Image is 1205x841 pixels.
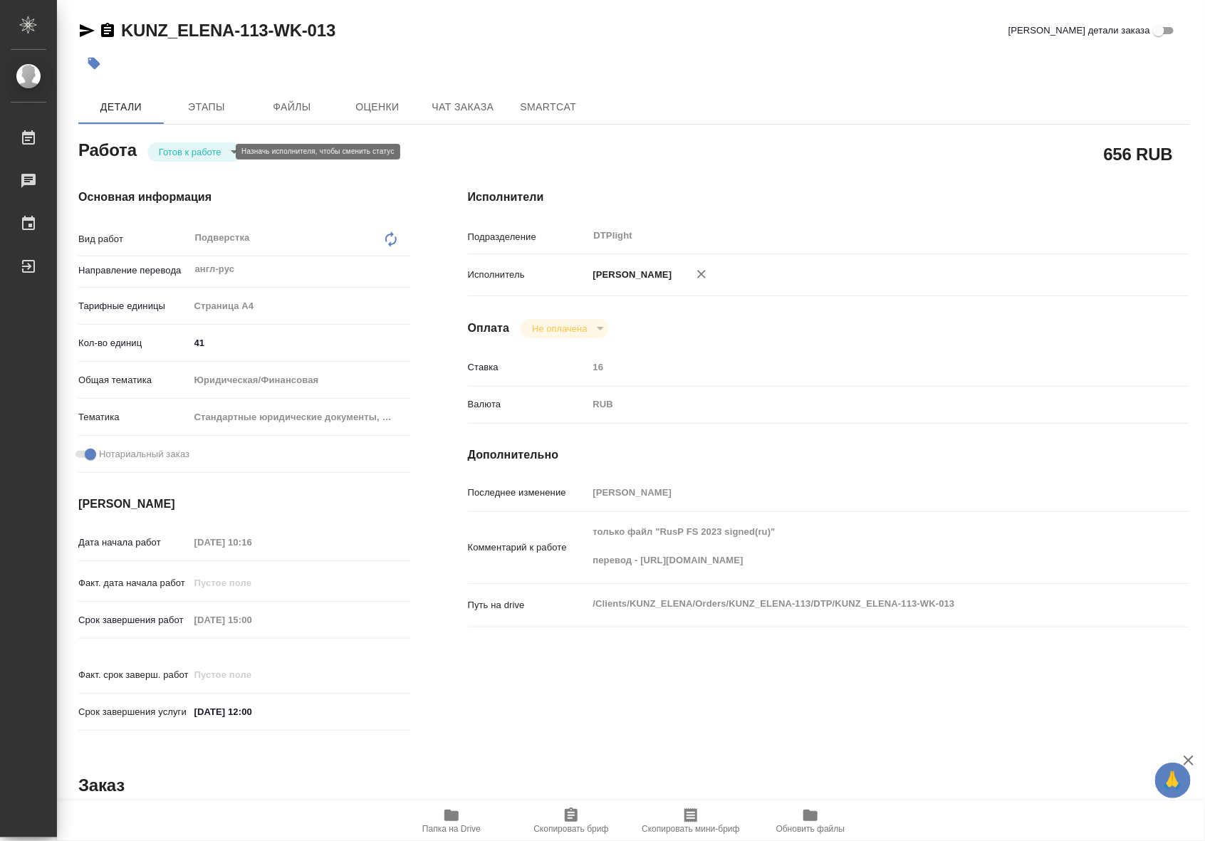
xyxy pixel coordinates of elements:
span: Папка на Drive [422,824,481,834]
span: Обновить файлы [776,824,845,834]
input: Пустое поле [189,610,314,630]
span: 🙏 [1161,766,1185,795]
div: Юридическая/Финансовая [189,368,411,392]
p: Срок завершения работ [78,613,189,627]
p: Дата начала работ [78,536,189,550]
h4: Основная информация [78,189,411,206]
button: Скопировать мини-бриф [631,801,751,841]
span: Скопировать мини-бриф [642,824,739,834]
div: Страница А4 [189,294,411,318]
span: [PERSON_NAME] детали заказа [1008,23,1150,38]
input: ✎ Введи что-нибудь [189,333,411,353]
p: Подразделение [468,230,588,244]
p: Факт. срок заверш. работ [78,668,189,682]
h4: Дополнительно [468,446,1189,464]
p: Ставка [468,360,588,375]
p: Вид работ [78,232,189,246]
p: Тематика [78,410,189,424]
span: Нотариальный заказ [99,447,189,461]
div: Готов к работе [521,319,608,338]
button: Готов к работе [155,146,226,158]
textarea: /Clients/KUNZ_ELENA/Orders/KUNZ_ELENA-113/DTP/KUNZ_ELENA-113-WK-013 [588,592,1130,616]
span: Скопировать бриф [533,824,608,834]
h2: Заказ [78,774,125,797]
input: Пустое поле [189,532,314,553]
span: Оценки [343,98,412,116]
button: 🙏 [1155,763,1191,798]
button: Удалить исполнителя [686,258,717,290]
button: Скопировать бриф [511,801,631,841]
p: Направление перевода [78,263,189,278]
button: Не оплачена [528,323,591,335]
h2: Работа [78,136,137,162]
span: Чат заказа [429,98,497,116]
button: Обновить файлы [751,801,870,841]
p: Тарифные единицы [78,299,189,313]
a: KUNZ_ELENA-113-WK-013 [121,21,335,40]
p: Комментарий к работе [468,540,588,555]
input: Пустое поле [588,357,1130,377]
input: Пустое поле [588,482,1130,503]
input: ✎ Введи что-нибудь [189,701,314,722]
p: Срок завершения услуги [78,705,189,719]
h2: 656 RUB [1104,142,1173,166]
p: Общая тематика [78,373,189,387]
button: Скопировать ссылку для ЯМессенджера [78,22,95,39]
button: Добавить тэг [78,48,110,79]
input: Пустое поле [189,573,314,593]
span: Детали [87,98,155,116]
textarea: только файл "RusP FS 2023 signed(ru)" перевод - [URL][DOMAIN_NAME] [588,520,1130,573]
input: Пустое поле [189,664,314,685]
div: RUB [588,392,1130,417]
span: Файлы [258,98,326,116]
div: Стандартные юридические документы, договоры, уставы [189,405,411,429]
p: [PERSON_NAME] [588,268,672,282]
h4: Исполнители [468,189,1189,206]
p: Путь на drive [468,598,588,612]
p: Исполнитель [468,268,588,282]
p: Кол-во единиц [78,336,189,350]
p: Последнее изменение [468,486,588,500]
div: Готов к работе [147,142,243,162]
span: Этапы [172,98,241,116]
h4: [PERSON_NAME] [78,496,411,513]
button: Папка на Drive [392,801,511,841]
h4: Оплата [468,320,510,337]
button: Скопировать ссылку [99,22,116,39]
p: Факт. дата начала работ [78,576,189,590]
p: Валюта [468,397,588,412]
span: SmartCat [514,98,583,116]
